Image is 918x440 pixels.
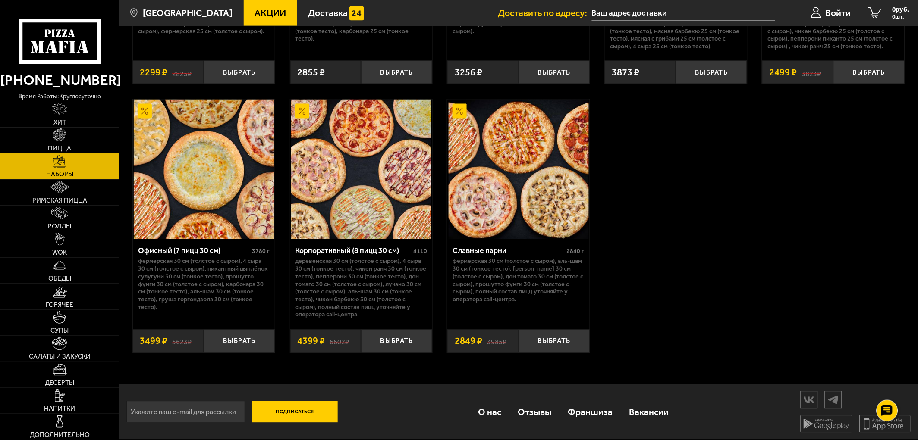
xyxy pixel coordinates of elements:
[519,61,590,84] button: Выбрать
[252,401,338,423] button: Подписаться
[126,401,245,423] input: Укажите ваш e-mail для рассылки
[825,393,842,408] img: tg
[252,248,270,255] span: 3780 г
[48,145,71,152] span: Пицца
[30,432,90,438] span: Дополнительно
[560,396,621,428] a: Франшиза
[138,247,250,256] div: Офисный (7 пицц 30 см)
[52,250,67,256] span: WOK
[46,302,73,308] span: Горячее
[413,248,427,255] span: 4110
[509,396,560,428] a: Отзывы
[498,8,592,17] span: Доставить по адресу:
[487,337,506,346] s: 3985 ₽
[833,61,905,84] button: Выбрать
[308,8,348,17] span: Доставка
[143,8,233,17] span: [GEOGRAPHIC_DATA]
[291,100,431,240] img: Корпоративный (8 пицц 30 см)
[140,68,167,77] span: 2299 ₽
[676,61,747,84] button: Выбрать
[297,337,325,346] span: 4399 ₽
[204,61,275,84] button: Выбрать
[455,68,482,77] span: 3256 ₽
[138,258,270,311] p: Фермерская 30 см (толстое с сыром), 4 сыра 30 см (толстое с сыром), Пикантный цыплёнок сулугуни 3...
[361,330,432,353] button: Выбрать
[295,104,309,118] img: Акционный
[453,247,565,256] div: Славные парни
[349,6,364,21] img: 15daf4d41897b9f0e9f617042186c801.svg
[133,100,275,240] a: АкционныйОфисный (7 пицц 30 см)
[826,8,851,17] span: Войти
[44,406,75,412] span: Напитки
[453,104,467,118] img: Акционный
[297,68,325,77] span: 2855 ₽
[138,104,152,118] img: Акционный
[455,337,482,346] span: 2849 ₽
[29,353,91,360] span: Салаты и закуски
[45,380,74,386] span: Десерты
[172,68,192,77] s: 2825 ₽
[134,100,274,240] img: Офисный (7 пицц 30 см)
[470,396,509,428] a: О нас
[893,14,909,19] span: 0 шт.
[330,337,349,346] s: 6602 ₽
[172,337,192,346] s: 5623 ₽
[32,197,87,204] span: Римская пицца
[48,223,71,230] span: Роллы
[46,171,73,178] span: Наборы
[621,396,677,428] a: Вакансии
[893,6,909,13] span: 0 руб.
[592,5,776,21] input: Ваш адрес доставки
[801,393,817,408] img: vk
[50,328,69,334] span: Супы
[255,8,286,17] span: Акции
[453,258,585,303] p: Фермерская 30 см (толстое с сыром), Аль-Шам 30 см (тонкое тесто), [PERSON_NAME] 30 см (толстое с ...
[290,100,433,240] a: АкционныйКорпоративный (8 пицц 30 см)
[449,100,589,240] img: Славные парни
[296,258,427,319] p: Деревенская 30 см (толстое с сыром), 4 сыра 30 см (тонкое тесто), Чикен Ранч 30 см (тонкое тесто)...
[519,330,590,353] button: Выбрать
[768,4,899,50] p: Карбонара 25 см (тонкое тесто), Прошутто Фунги 25 см (тонкое тесто), Пепперони 25 см (толстое с с...
[610,4,742,50] p: Чикен Ранч 25 см (толстое с сыром), Чикен Барбекю 25 см (толстое с сыром), Пепперони 25 см (толст...
[770,68,797,77] span: 2499 ₽
[53,119,66,126] span: Хит
[447,100,590,240] a: АкционныйСлавные парни
[361,61,432,84] button: Выбрать
[48,275,71,282] span: Обеды
[612,68,640,77] span: 3873 ₽
[204,330,275,353] button: Выбрать
[140,337,167,346] span: 3499 ₽
[802,68,821,77] s: 3823 ₽
[296,247,411,256] div: Корпоративный (8 пицц 30 см)
[567,248,585,255] span: 2840 г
